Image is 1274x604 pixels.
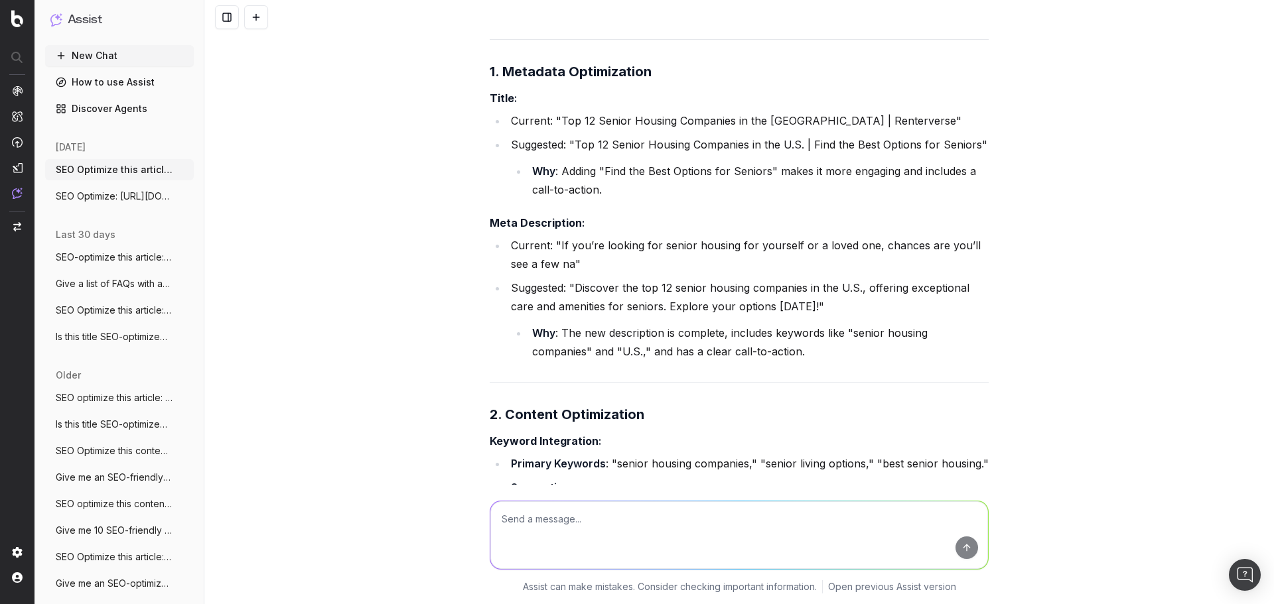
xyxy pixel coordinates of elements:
span: Is this title SEO-optimized? What Landl [56,418,173,431]
span: Give a list of FAQs with answers regardi [56,277,173,290]
strong: Primary Keywords [511,457,606,470]
button: Give a list of FAQs with answers regardi [45,273,194,294]
span: SEO optimize this article: [URL]. [56,391,173,404]
button: New Chat [45,45,194,66]
img: Studio [12,162,23,173]
button: SEO Optimize this article: [URL]. [45,546,194,568]
img: Intelligence [12,111,23,122]
button: SEO-optimize this article: [URL]. [45,247,194,268]
span: [DATE] [56,141,86,154]
button: Give me an SEO-friendly title that repla [45,467,194,488]
span: Give me an SEO-friendly title that repla [56,471,173,484]
span: SEO Optimize: [URL][DOMAIN_NAME] [56,190,173,203]
button: SEO Optimize this article: [URL]. [45,159,194,180]
strong: 2. Content Optimization [490,406,644,422]
button: Is this title SEO-optimized? What is Co [45,326,194,347]
strong: Meta Description [490,216,582,229]
li: Current: "If you’re looking for senior housing for yourself or a loved one, chances are you’ll se... [507,236,989,273]
span: SEO Optimize this article: [URL]. [56,550,173,564]
strong: Keyword Integration [490,434,599,448]
img: Switch project [13,222,21,231]
span: SEO Optimize this article: [URL]. [56,304,173,317]
p: Assist can make mistakes. Consider checking important information. [523,580,817,593]
span: SEO-optimize this article: [URL]. [56,251,173,264]
img: Setting [12,547,23,558]
button: Assist [50,11,188,29]
span: Give me 10 SEO-friendly alternatives to [56,524,173,537]
img: Assist [50,13,62,26]
strong: Suggestions [511,481,576,494]
span: SEO Optimize this article: [URL]. [56,163,173,176]
button: Give me an SEO-optimized title for this: [45,573,194,594]
button: Give me 10 SEO-friendly alternatives to [45,520,194,541]
li: : Adding "Find the Best Options for Seniors" makes it more engaging and includes a call-to-action. [528,162,989,199]
img: My account [12,572,23,583]
span: last 30 days [56,228,115,241]
img: Botify logo [11,10,23,27]
strong: Title [490,91,514,105]
li: Suggested: "Top 12 Senior Housing Companies in the U.S. | Find the Best Options for Seniors" [507,135,989,199]
a: How to use Assist [45,72,194,93]
h4: : [490,215,989,231]
button: SEO optimize this article: [URL]. [45,387,194,408]
li: : [507,478,989,566]
strong: Why [532,164,555,178]
span: Is this title SEO-optimized? What is Co [56,330,173,343]
h4: : [490,90,989,106]
a: Discover Agents [45,98,194,119]
strong: 1. Metadata Optimization [490,64,652,80]
img: Analytics [12,86,23,96]
li: Current: "Top 12 Senior Housing Companies in the [GEOGRAPHIC_DATA] | Renterverse" [507,111,989,130]
img: Activation [12,137,23,148]
span: SEO optimize this content: [URL]. [56,497,173,511]
li: Suggested: "Discover the top 12 senior housing companies in the U.S., offering exceptional care a... [507,278,989,361]
li: : The new description is complete, includes keywords like "senior housing companies" and "U.S.," ... [528,324,989,361]
h1: Assist [68,11,102,29]
div: Open Intercom Messenger [1229,559,1261,591]
span: SEO Optimize this content: [URL]. [56,444,173,457]
h4: : [490,433,989,449]
a: Open previous Assist version [828,580,956,593]
button: SEO optimize this content: [URL]. [45,493,194,514]
li: : "senior housing companies," "senior living options," "best senior housing." [507,454,989,473]
span: older [56,369,81,382]
button: Is this title SEO-optimized? What Landl [45,414,194,435]
button: SEO Optimize this content: [URL]. [45,440,194,461]
button: SEO Optimize this article: [URL]. [45,300,194,321]
strong: Why [532,326,555,339]
button: SEO Optimize: [URL][DOMAIN_NAME] [45,186,194,207]
span: Give me an SEO-optimized title for this: [56,577,173,590]
img: Assist [12,188,23,199]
